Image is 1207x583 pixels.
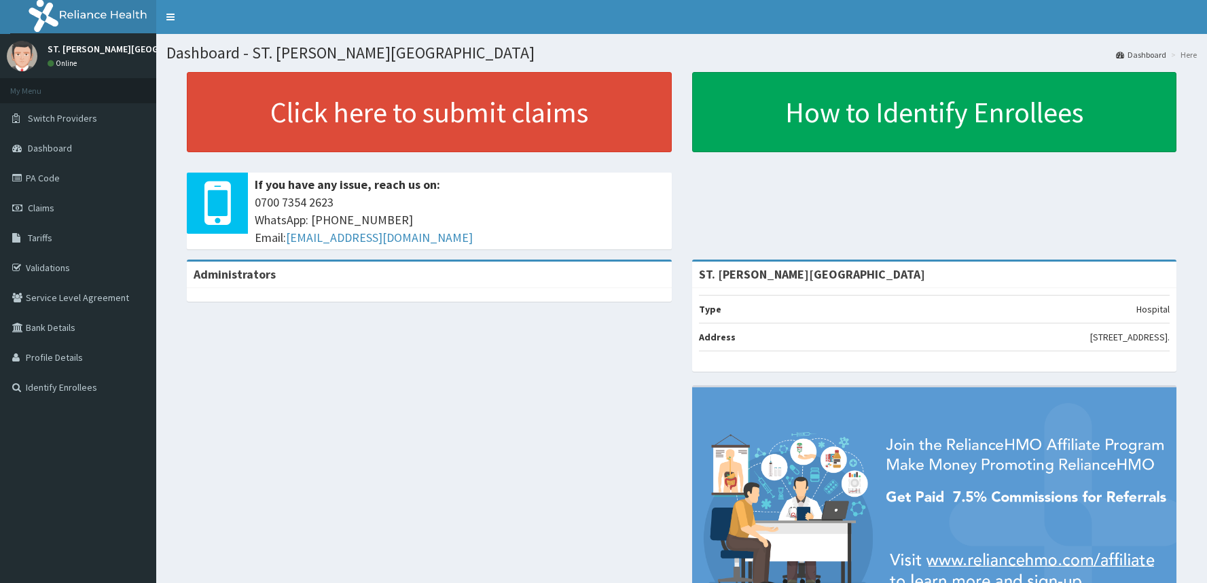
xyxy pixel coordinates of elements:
a: Click here to submit claims [187,72,672,152]
img: User Image [7,41,37,71]
h1: Dashboard - ST. [PERSON_NAME][GEOGRAPHIC_DATA] [166,44,1197,62]
b: Address [699,331,736,343]
span: Dashboard [28,142,72,154]
a: Dashboard [1116,49,1166,60]
p: ST. [PERSON_NAME][GEOGRAPHIC_DATA] [48,44,219,54]
b: If you have any issue, reach us on: [255,177,440,192]
span: 0700 7354 2623 WhatsApp: [PHONE_NUMBER] Email: [255,194,665,246]
b: Type [699,303,721,315]
b: Administrators [194,266,276,282]
span: Switch Providers [28,112,97,124]
a: [EMAIL_ADDRESS][DOMAIN_NAME] [286,230,473,245]
span: Claims [28,202,54,214]
a: How to Identify Enrollees [692,72,1177,152]
strong: ST. [PERSON_NAME][GEOGRAPHIC_DATA] [699,266,925,282]
a: Online [48,58,80,68]
p: [STREET_ADDRESS]. [1090,330,1170,344]
li: Here [1168,49,1197,60]
span: Tariffs [28,232,52,244]
p: Hospital [1136,302,1170,316]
